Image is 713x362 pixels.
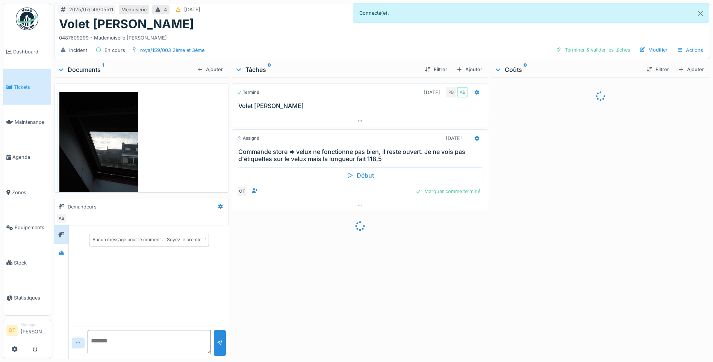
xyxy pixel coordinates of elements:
div: Coûts [494,65,640,74]
sup: 0 [524,65,527,74]
div: Manager [21,322,48,328]
img: Badge_color-CXgf-gQk.svg [16,8,38,30]
sup: 0 [268,65,271,74]
a: Dashboard [3,34,51,69]
a: Agenda [3,140,51,175]
div: [DATE] [184,6,200,13]
h3: Volet [PERSON_NAME] [238,102,485,110]
div: Terminer & valider les tâches [553,45,633,55]
sup: 1 [102,65,104,74]
div: Ajouter [453,64,485,75]
div: Actions [674,45,707,56]
div: Terminé [237,89,259,96]
li: OT [6,325,18,336]
img: eyvej4boh278d6ht34reloci011g [59,92,138,197]
a: Tickets [3,69,51,104]
a: Statistiques [3,280,51,315]
div: Incident [69,47,87,54]
div: Connecté(e). [353,3,710,23]
div: Marquer comme terminé [412,186,483,196]
div: Filtrer [643,64,672,75]
span: Agenda [12,154,48,161]
div: En cours [104,47,125,54]
div: Modifier [636,45,671,55]
div: Début [237,167,483,183]
div: Demandeurs [68,203,97,210]
a: Zones [3,175,51,210]
span: Tickets [14,84,48,91]
div: Ajouter [194,64,226,75]
h3: Commande store => velux ne fonctionne pas bien, il reste ouvert. Je ne vois pas d'étiquettes sur ... [238,148,485,163]
div: 0487609299 - Mademoiselle [PERSON_NAME] [59,31,705,41]
div: [DATE] [446,135,462,142]
div: Ajouter [675,64,707,75]
div: 4 [164,6,167,13]
h1: Volet [PERSON_NAME] [59,17,194,31]
span: Zones [12,189,48,196]
div: PB [446,87,456,97]
div: Tâches [235,65,419,74]
span: Maintenance [15,119,48,126]
span: Stock [14,259,48,266]
div: Aucun message pour le moment … Soyez le premier ! [92,236,206,243]
li: [PERSON_NAME] [21,322,48,338]
div: Menuiserie [121,6,147,13]
span: Statistiques [14,294,48,301]
a: Équipements [3,210,51,245]
div: Assigné [237,135,259,141]
button: Close [692,3,709,23]
a: Maintenance [3,105,51,140]
span: Dashboard [13,48,48,55]
div: AB [56,213,67,224]
div: Filtrer [422,64,450,75]
div: [DATE] [424,89,440,96]
div: 2025/07/146/05511 [69,6,113,13]
a: OT Manager[PERSON_NAME] [6,322,48,340]
div: AB [457,87,468,97]
div: roya/159/003 2ème et 3ème [140,47,204,54]
div: OT [237,186,247,197]
div: Documents [57,65,194,74]
span: Équipements [15,224,48,231]
a: Stock [3,245,51,280]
